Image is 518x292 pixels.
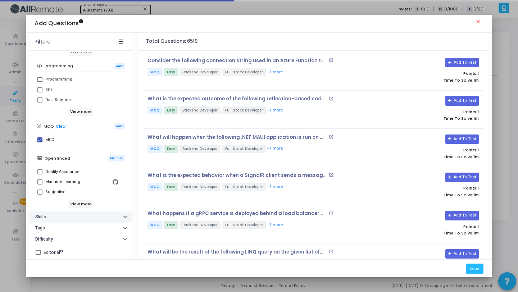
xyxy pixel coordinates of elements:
[147,211,327,216] p: What happens if a gRPC service is deployed behind a load balancer without sticky sessions enabled?
[45,86,53,94] div: SQL
[147,96,327,102] p: What is the expected outcome of the following reflection-based code that creates an instance of a...
[35,39,50,45] div: Filters
[267,145,283,152] button: +1 more
[29,211,132,223] button: Skills
[147,249,327,255] p: What will be the result of the following LINQ query on the given list of numbers?
[222,145,266,153] span: Full Stack Developer
[373,71,479,76] p: Points:
[35,225,45,231] h6: Tags
[329,134,333,139] mat-icon: open_in_new
[45,156,70,161] h6: Open Ended
[35,20,83,27] h3: Add Questions
[29,223,132,234] button: Tags
[45,75,72,84] div: Programming
[329,173,333,177] mat-icon: open_in_new
[180,221,221,229] span: Backend Developer
[373,224,479,229] p: Points:
[373,148,479,152] p: Points:
[329,58,333,63] mat-icon: open_in_new
[373,193,479,197] p: Time To Solve:
[473,231,479,236] span: 1m
[473,78,479,83] span: 1m
[373,231,479,236] p: Time To Solve:
[222,183,266,191] span: Full Stack Developer
[373,116,479,121] p: Time To Solve:
[477,70,479,76] span: 1
[164,183,178,191] span: Easy
[108,155,125,161] span: Manual
[45,188,65,196] div: Subjective
[35,214,46,220] h6: Skills
[44,250,63,255] h6: Editorial
[45,168,79,176] div: Quality Assurance
[267,222,283,229] button: +1 more
[477,185,479,191] span: 1
[45,64,73,68] h6: Programming
[147,58,327,64] p: Consider the following connection string used in an Azure Function to connect to an Azure SQL Dat...
[180,145,221,153] span: Backend Developer
[445,96,479,105] button: Add To Test
[473,155,479,159] span: 1m
[329,96,333,101] mat-icon: open_in_new
[477,224,479,229] span: 1
[69,200,94,208] h6: View more
[114,63,125,69] span: Auto
[35,237,53,242] h6: Difficulty
[373,155,479,159] p: Time To Solve:
[180,68,221,76] span: Backend Developer
[164,221,178,229] span: Easy
[477,147,479,153] span: 1
[164,68,178,76] span: Easy
[445,134,479,144] button: Add To Test
[146,38,197,44] h4: Total Questions: 6519
[473,193,479,197] span: 1m
[222,106,266,114] span: Full Stack Developer
[373,110,479,114] p: Points:
[329,249,333,254] mat-icon: open_in_new
[164,145,178,153] span: Easy
[180,106,221,114] span: Backend Developer
[164,106,178,114] span: Easy
[45,178,80,186] div: Machine Learning
[147,173,327,178] p: What is the expected behavior when a SignalR client sends a message while the connection is lost?
[373,78,479,83] p: Time To Solve:
[44,124,54,129] h6: MCQ
[45,136,54,144] div: MCQ
[466,264,483,273] button: Done
[329,211,333,216] mat-icon: open_in_new
[473,116,479,121] span: 1m
[445,58,479,67] button: Add To Test
[267,107,283,114] button: +1 more
[445,249,479,259] button: Add To Test
[445,211,479,220] button: Add To Test
[373,186,479,191] p: Points:
[29,234,132,245] button: Difficulty
[45,96,71,104] div: Data Science
[147,183,163,191] span: MCQ
[267,69,283,76] button: +1 more
[475,18,483,27] mat-icon: close
[477,109,479,115] span: 1
[147,134,327,140] p: What will happen when the following .NET MAUI application is run on a Windows machine?
[147,106,163,114] span: MCQ
[69,108,94,116] h6: View more
[147,68,163,76] span: MCQ
[147,145,163,153] span: MCQ
[267,184,283,191] button: +1 more
[222,68,266,76] span: Full Stack Developer
[56,124,67,129] a: Clear
[180,183,221,191] span: Backend Developer
[445,173,479,182] button: Add To Test
[147,221,163,229] span: MCQ
[114,123,125,129] span: Auto
[222,221,266,229] span: Full Stack Developer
